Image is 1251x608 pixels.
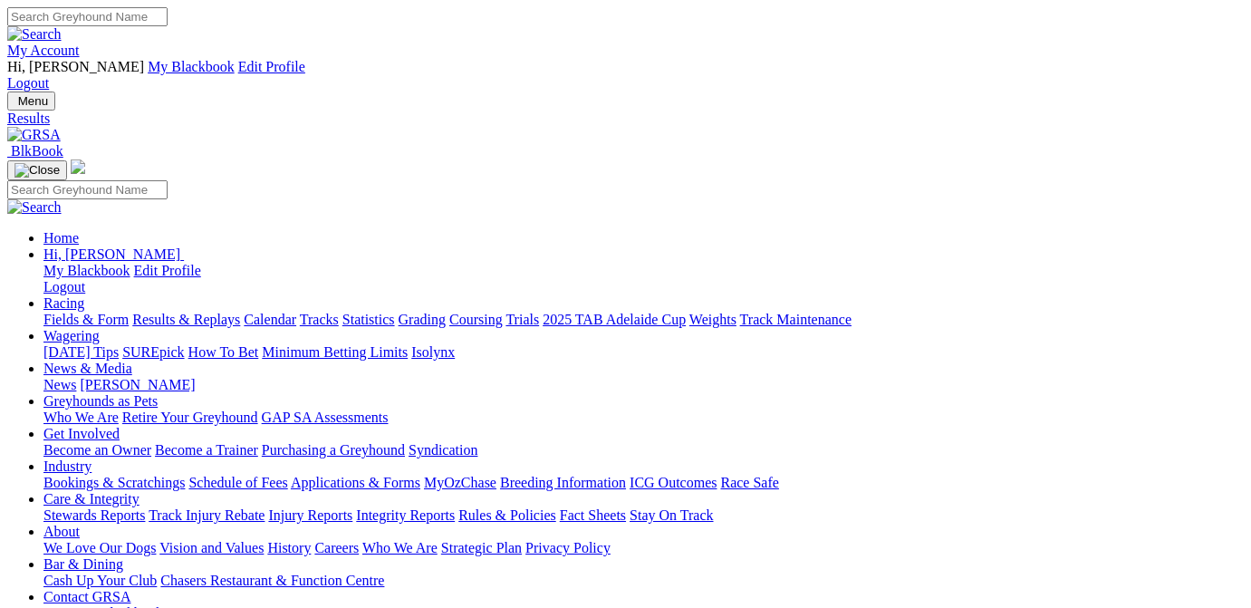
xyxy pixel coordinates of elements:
a: SUREpick [122,344,184,360]
a: Coursing [449,312,503,327]
div: About [43,540,1244,556]
a: Who We Are [362,540,438,555]
a: News [43,377,76,392]
div: Bar & Dining [43,573,1244,589]
a: [PERSON_NAME] [80,377,195,392]
a: About [43,524,80,539]
a: Wagering [43,328,100,343]
a: Racing [43,295,84,311]
img: Search [7,26,62,43]
a: Results [7,111,1244,127]
a: Get Involved [43,426,120,441]
a: Weights [689,312,736,327]
a: 2025 TAB Adelaide Cup [543,312,686,327]
div: Get Involved [43,442,1244,458]
a: Retire Your Greyhound [122,410,258,425]
div: Hi, [PERSON_NAME] [43,263,1244,295]
a: Minimum Betting Limits [262,344,408,360]
a: Fields & Form [43,312,129,327]
a: Purchasing a Greyhound [262,442,405,458]
a: Privacy Policy [525,540,611,555]
div: Greyhounds as Pets [43,410,1244,426]
a: Edit Profile [238,59,305,74]
a: Rules & Policies [458,507,556,523]
a: Bar & Dining [43,556,123,572]
a: Applications & Forms [291,475,420,490]
a: Care & Integrity [43,491,140,507]
img: GRSA [7,127,61,143]
a: ICG Outcomes [630,475,717,490]
a: Tracks [300,312,339,327]
a: My Blackbook [148,59,235,74]
a: How To Bet [188,344,259,360]
a: Home [43,230,79,246]
div: News & Media [43,377,1244,393]
a: History [267,540,311,555]
a: Isolynx [411,344,455,360]
a: GAP SA Assessments [262,410,389,425]
a: Trials [505,312,539,327]
a: Become an Owner [43,442,151,458]
input: Search [7,180,168,199]
a: Strategic Plan [441,540,522,555]
div: My Account [7,59,1244,92]
span: Menu [18,94,48,108]
a: Logout [7,75,49,91]
a: Results & Replays [132,312,240,327]
a: Contact GRSA [43,589,130,604]
a: Edit Profile [134,263,201,278]
div: Industry [43,475,1244,491]
a: Schedule of Fees [188,475,287,490]
a: Injury Reports [268,507,352,523]
a: Stay On Track [630,507,713,523]
a: Vision and Values [159,540,264,555]
a: MyOzChase [424,475,496,490]
div: Racing [43,312,1244,328]
button: Toggle navigation [7,92,55,111]
a: Stewards Reports [43,507,145,523]
a: Who We Are [43,410,119,425]
a: [DATE] Tips [43,344,119,360]
a: BlkBook [7,143,63,159]
a: Hi, [PERSON_NAME] [43,246,184,262]
a: We Love Our Dogs [43,540,156,555]
a: Careers [314,540,359,555]
a: My Blackbook [43,263,130,278]
a: Track Injury Rebate [149,507,265,523]
a: Cash Up Your Club [43,573,157,588]
button: Toggle navigation [7,160,67,180]
a: Bookings & Scratchings [43,475,185,490]
a: Industry [43,458,91,474]
img: Close [14,163,60,178]
div: Wagering [43,344,1244,361]
input: Search [7,7,168,26]
a: Become a Trainer [155,442,258,458]
a: Calendar [244,312,296,327]
span: Hi, [PERSON_NAME] [43,246,180,262]
span: BlkBook [11,143,63,159]
a: My Account [7,43,80,58]
a: Logout [43,279,85,294]
a: News & Media [43,361,132,376]
a: Race Safe [720,475,778,490]
a: Fact Sheets [560,507,626,523]
a: Integrity Reports [356,507,455,523]
a: Greyhounds as Pets [43,393,158,409]
img: Search [7,199,62,216]
a: Track Maintenance [740,312,852,327]
a: Grading [399,312,446,327]
a: Breeding Information [500,475,626,490]
a: Statistics [342,312,395,327]
a: Syndication [409,442,477,458]
img: logo-grsa-white.png [71,159,85,174]
span: Hi, [PERSON_NAME] [7,59,144,74]
a: Chasers Restaurant & Function Centre [160,573,384,588]
div: Care & Integrity [43,507,1244,524]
